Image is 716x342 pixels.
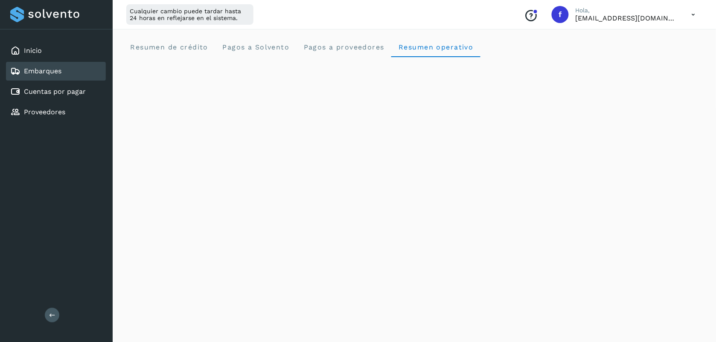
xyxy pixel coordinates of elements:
a: Embarques [24,67,61,75]
span: Resumen de crédito [130,43,208,51]
a: Inicio [24,46,42,55]
div: Proveedores [6,103,106,122]
span: Pagos a Solvento [222,43,289,51]
span: Resumen operativo [398,43,474,51]
div: Embarques [6,62,106,81]
a: Proveedores [24,108,65,116]
a: Cuentas por pagar [24,87,86,96]
p: fepadilla@niagarawater.com [576,14,678,22]
span: Pagos a proveedores [303,43,384,51]
div: Cualquier cambio puede tardar hasta 24 horas en reflejarse en el sistema. [126,4,253,25]
div: Inicio [6,41,106,60]
div: Cuentas por pagar [6,82,106,101]
p: Hola, [576,7,678,14]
